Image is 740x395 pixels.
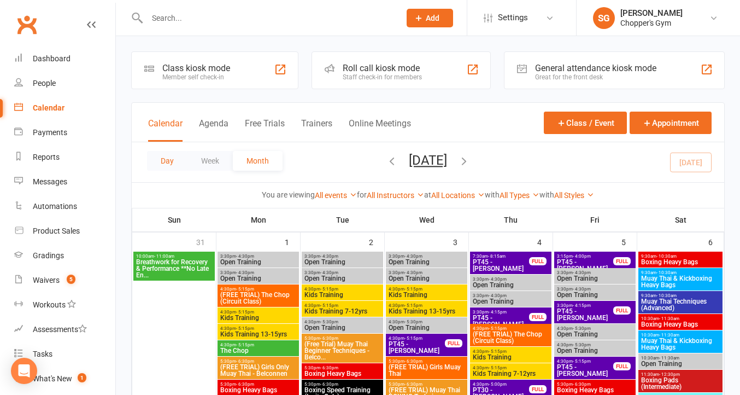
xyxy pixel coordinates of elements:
[388,308,465,315] span: Kids Training 13-15yrs
[196,233,216,251] div: 31
[220,275,297,282] span: Open Training
[388,336,445,341] span: 4:30pm
[236,359,254,364] span: - 6:30pm
[304,382,381,387] span: 5:30pm
[404,270,422,275] span: - 4:30pm
[304,303,381,308] span: 4:30pm
[33,177,67,186] div: Messages
[14,367,115,391] a: What's New1
[385,208,469,231] th: Wed
[14,170,115,194] a: Messages
[304,370,381,377] span: Boxing Heavy Bags
[472,382,530,387] span: 4:30pm
[147,151,187,171] button: Day
[220,342,297,347] span: 4:30pm
[220,270,297,275] span: 3:30pm
[641,275,720,288] span: Muay Thai & Kickboxing Heavy Bags
[556,359,614,364] span: 4:30pm
[367,191,424,200] a: All Instructors
[220,292,297,305] span: (FREE TRIAL) The Chop (Circuit Class)
[343,73,422,81] div: Staff check-in for members
[388,364,465,377] span: (FREE TRIAL) Girls Muay Thai
[33,226,80,235] div: Product Sales
[404,320,422,324] span: - 5:30pm
[556,270,633,275] span: 3:30pm
[472,354,549,361] span: Kids Training
[641,293,720,298] span: 9:30am
[573,342,591,347] span: - 5:30pm
[33,374,72,383] div: What's New
[556,331,633,338] span: Open Training
[556,259,614,272] span: PT45 - [PERSON_NAME]
[349,118,411,142] button: Online Meetings
[388,359,465,364] span: 5:30pm
[14,293,115,317] a: Workouts
[641,356,720,361] span: 10:30am
[220,382,297,387] span: 5:30pm
[535,73,656,81] div: Great for the front desk
[472,298,549,305] span: Open Training
[472,310,530,315] span: 3:30pm
[404,359,422,364] span: - 6:30pm
[220,326,297,331] span: 4:30pm
[621,233,637,251] div: 5
[236,382,254,387] span: - 6:30pm
[245,118,285,142] button: Free Trials
[388,303,465,308] span: 4:30pm
[388,382,465,387] span: 5:30pm
[641,338,720,351] span: Muay Thai & Kickboxing Heavy Bags
[220,364,297,377] span: (FREE TRIAL) Girls Only Muay Thai - Belconnen
[404,287,422,292] span: - 5:15pm
[304,287,381,292] span: 4:30pm
[573,303,591,308] span: - 4:15pm
[132,208,216,231] th: Sun
[220,254,297,259] span: 3:30pm
[641,316,720,321] span: 10:30am
[33,153,60,161] div: Reports
[14,268,115,293] a: Waivers 5
[556,347,633,354] span: Open Training
[320,270,338,275] span: - 4:30pm
[641,333,720,338] span: 10:30am
[233,151,283,171] button: Month
[404,303,422,308] span: - 5:15pm
[641,270,720,275] span: 9:30am
[469,208,553,231] th: Thu
[162,73,230,81] div: Member self check-in
[220,331,297,338] span: Kids Training 13-15yrs
[556,326,633,331] span: 4:30pm
[14,96,115,120] a: Calendar
[656,254,677,259] span: - 10:30am
[320,303,338,308] span: - 5:15pm
[236,287,254,292] span: - 5:15pm
[472,259,530,272] span: PT45 - [PERSON_NAME]
[388,324,465,331] span: Open Training
[220,310,297,315] span: 4:30pm
[78,373,86,382] span: 1
[13,11,40,38] a: Clubworx
[404,336,422,341] span: - 5:15pm
[556,387,633,393] span: Boxing Heavy Bags
[136,254,213,259] span: 10:00am
[488,254,506,259] span: - 8:15am
[33,79,56,88] div: People
[556,364,614,377] span: PT45 - [PERSON_NAME]
[220,287,297,292] span: 4:30pm
[641,254,720,259] span: 9:30am
[407,9,453,27] button: Add
[404,382,422,387] span: - 6:30pm
[388,320,465,324] span: 4:30pm
[262,190,315,199] strong: You are viewing
[14,145,115,170] a: Reports
[472,315,530,328] span: PT45 - [PERSON_NAME]
[304,336,381,341] span: 5:30pm
[573,326,591,331] span: - 5:30pm
[489,365,507,370] span: - 5:15pm
[426,14,439,22] span: Add
[472,282,549,288] span: Open Training
[236,342,254,347] span: - 5:15pm
[556,308,614,321] span: PT45 - [PERSON_NAME]
[573,254,591,259] span: - 4:00pm
[537,233,553,251] div: 4
[187,151,233,171] button: Week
